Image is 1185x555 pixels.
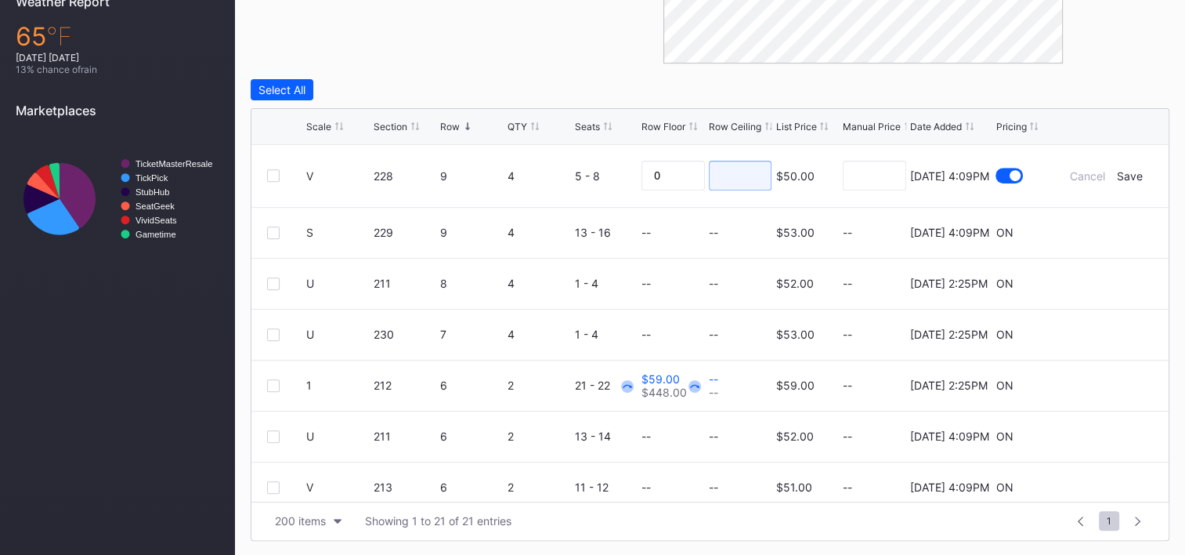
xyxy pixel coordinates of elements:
[135,187,170,197] text: StubHub
[508,169,571,183] div: 4
[374,430,437,443] div: 211
[843,121,901,132] div: Manual Price
[135,230,176,239] text: Gametime
[508,226,571,239] div: 4
[910,379,988,392] div: [DATE] 2:25PM
[267,510,349,531] button: 200 items
[275,514,326,528] div: 200 items
[709,386,718,399] div: --
[775,328,814,341] div: $53.00
[709,226,718,239] div: --
[641,386,687,399] div: $448.00
[843,277,906,290] div: --
[440,277,504,290] div: 8
[995,277,1013,290] div: ON
[910,328,988,341] div: [DATE] 2:25PM
[46,21,72,52] span: ℉
[575,121,600,132] div: Seats
[306,430,314,443] div: U
[575,379,638,392] div: 21 - 22
[135,216,177,225] text: VividSeats
[641,372,687,386] div: $59.00
[843,226,906,239] div: --
[306,328,314,341] div: U
[16,52,219,63] div: [DATE] [DATE]
[843,379,906,392] div: --
[775,430,813,443] div: $52.00
[374,169,437,183] div: 228
[910,277,988,290] div: [DATE] 2:25PM
[843,328,906,341] div: --
[709,277,718,290] div: --
[16,130,219,267] svg: Chart title
[575,169,638,183] div: 5 - 8
[641,226,651,239] div: --
[365,514,511,528] div: Showing 1 to 21 of 21 entries
[910,430,989,443] div: [DATE] 4:09PM
[575,481,638,494] div: 11 - 12
[440,379,504,392] div: 6
[575,226,638,239] div: 13 - 16
[440,481,504,494] div: 6
[1099,511,1119,531] span: 1
[306,169,313,183] div: V
[508,379,571,392] div: 2
[910,121,962,132] div: Date Added
[135,201,175,211] text: SeatGeek
[306,379,312,392] div: 1
[775,121,816,132] div: List Price
[16,63,219,75] div: 13 % chance of rain
[440,226,504,239] div: 9
[16,21,219,52] div: 65
[1117,169,1143,183] div: Save
[306,277,314,290] div: U
[641,328,651,341] div: --
[995,328,1013,341] div: ON
[306,121,331,132] div: Scale
[440,169,504,183] div: 9
[775,379,814,392] div: $59.00
[910,481,989,494] div: [DATE] 4:09PM
[995,481,1013,494] div: ON
[995,226,1013,239] div: ON
[374,226,437,239] div: 229
[995,121,1026,132] div: Pricing
[775,226,814,239] div: $53.00
[508,481,571,494] div: 2
[440,121,460,132] div: Row
[374,481,437,494] div: 213
[1070,169,1105,183] div: Cancel
[135,159,212,169] text: TicketMasterResale
[135,173,168,183] text: TickPick
[306,226,313,239] div: S
[641,481,651,494] div: --
[508,277,571,290] div: 4
[374,121,407,132] div: Section
[709,121,761,132] div: Row Ceiling
[995,430,1013,443] div: ON
[709,328,718,341] div: --
[16,103,219,118] div: Marketplaces
[843,481,906,494] div: --
[775,277,813,290] div: $52.00
[374,277,437,290] div: 211
[910,226,989,239] div: [DATE] 4:09PM
[910,169,989,183] div: [DATE] 4:09PM
[641,277,651,290] div: --
[508,430,571,443] div: 2
[374,379,437,392] div: 212
[641,430,651,443] div: --
[440,328,504,341] div: 7
[575,430,638,443] div: 13 - 14
[709,481,718,494] div: --
[995,379,1013,392] div: ON
[709,430,718,443] div: --
[374,328,437,341] div: 230
[508,328,571,341] div: 4
[641,121,685,132] div: Row Floor
[575,277,638,290] div: 1 - 4
[440,430,504,443] div: 6
[258,83,305,96] div: Select All
[508,121,527,132] div: QTY
[775,169,814,183] div: $50.00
